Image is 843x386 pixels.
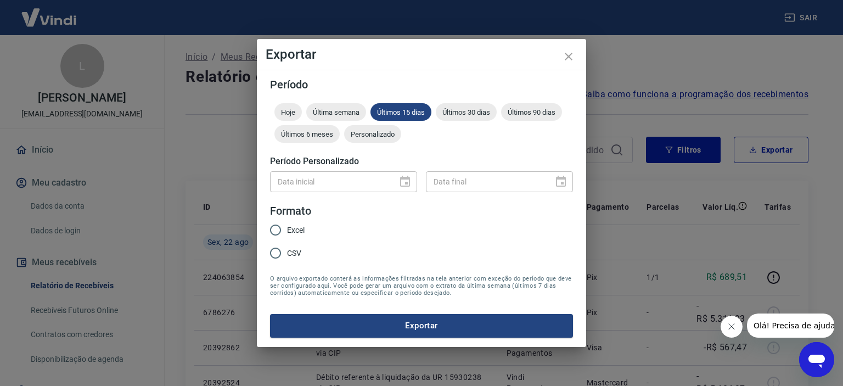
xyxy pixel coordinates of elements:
[501,103,562,121] div: Últimos 90 dias
[270,156,573,167] h5: Período Personalizado
[287,248,301,259] span: CSV
[555,43,582,70] button: close
[501,108,562,116] span: Últimos 90 dias
[306,108,366,116] span: Última semana
[7,8,92,16] span: Olá! Precisa de ajuda?
[270,79,573,90] h5: Período
[274,108,302,116] span: Hoje
[287,225,305,236] span: Excel
[747,314,834,338] iframe: Mensagem da empresa
[270,314,573,337] button: Exportar
[270,171,390,192] input: DD/MM/YYYY
[344,130,401,138] span: Personalizado
[274,103,302,121] div: Hoje
[306,103,366,121] div: Última semana
[721,316,743,338] iframe: Fechar mensagem
[436,108,497,116] span: Últimos 30 dias
[274,130,340,138] span: Últimos 6 meses
[426,171,546,192] input: DD/MM/YYYY
[270,275,573,297] span: O arquivo exportado conterá as informações filtradas na tela anterior com exceção do período que ...
[266,48,577,61] h4: Exportar
[270,203,311,219] legend: Formato
[274,125,340,143] div: Últimos 6 meses
[436,103,497,121] div: Últimos 30 dias
[370,108,431,116] span: Últimos 15 dias
[344,125,401,143] div: Personalizado
[370,103,431,121] div: Últimos 15 dias
[799,342,834,377] iframe: Botão para abrir a janela de mensagens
